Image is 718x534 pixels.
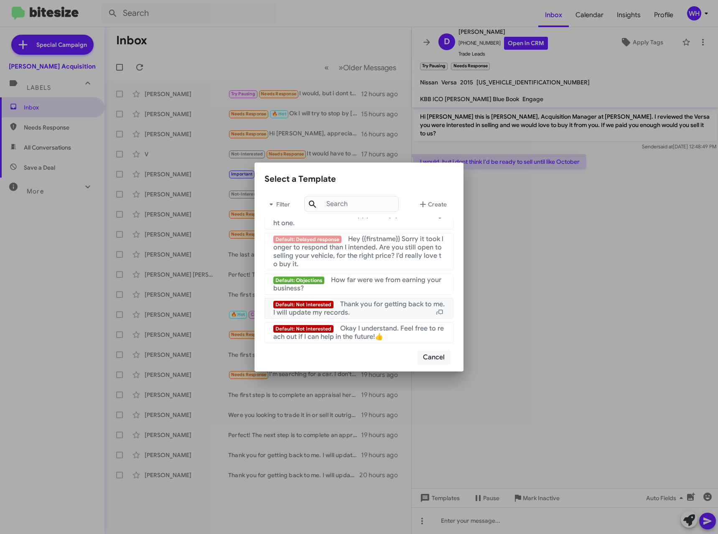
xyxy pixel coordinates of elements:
[273,300,445,317] span: Thank you for getting back to me. I will update my records.
[273,324,444,341] span: Okay I understand. Feel free to reach out if I can help in the future!👍
[273,235,443,268] span: Hey {{firstname}} Sorry it took longer to respond than I intended. Are you still open to selling ...
[304,196,399,212] input: Search
[273,236,341,243] span: Default: Delayed response
[265,197,291,212] span: Filter
[273,301,334,308] span: Default: Not Interested
[273,325,334,333] span: Default: Not Interested
[418,349,450,365] button: Cancel
[273,277,324,284] span: Default: Objections
[273,276,441,292] span: How far were we from earning your business?
[411,194,453,214] button: Create
[265,173,453,186] div: Select a Template
[418,197,447,212] span: Create
[265,194,291,214] button: Filter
